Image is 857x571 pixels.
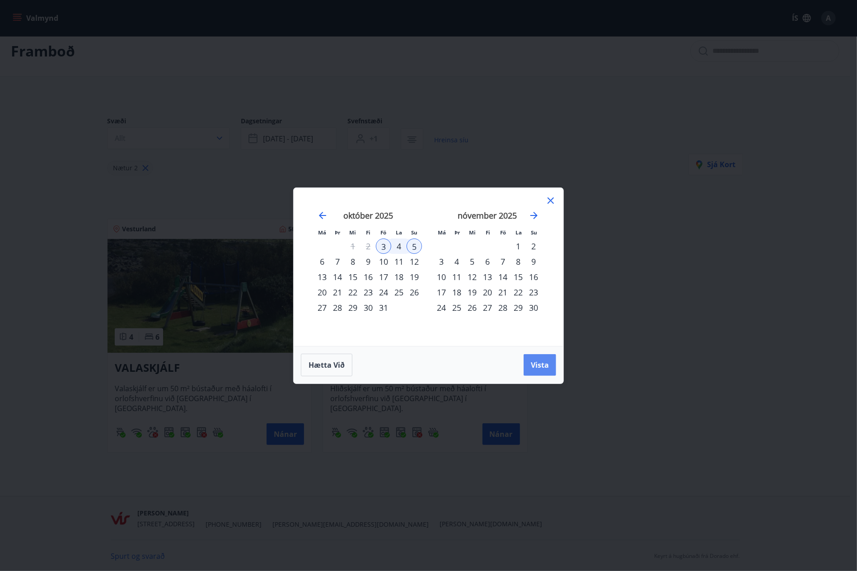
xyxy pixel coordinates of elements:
[376,269,391,285] td: Choose föstudagur, 17. október 2025 as your check-in date. It’s available.
[330,254,345,269] div: 7
[510,269,526,285] td: Choose laugardagur, 15. nóvember 2025 as your check-in date. It’s available.
[495,254,510,269] td: Choose föstudagur, 7. nóvember 2025 as your check-in date. It’s available.
[345,285,361,300] div: 22
[407,269,422,285] td: Choose sunnudagur, 19. október 2025 as your check-in date. It’s available.
[438,229,446,236] small: Má
[449,300,464,315] td: Choose þriðjudagur, 25. nóvember 2025 as your check-in date. It’s available.
[464,269,480,285] td: Choose miðvikudagur, 12. nóvember 2025 as your check-in date. It’s available.
[480,269,495,285] div: 13
[480,285,495,300] div: 20
[361,285,376,300] td: Choose fimmtudagur, 23. október 2025 as your check-in date. It’s available.
[510,254,526,269] td: Choose laugardagur, 8. nóvember 2025 as your check-in date. It’s available.
[345,254,361,269] div: 8
[391,254,407,269] td: Choose laugardagur, 11. október 2025 as your check-in date. It’s available.
[314,300,330,315] div: 27
[314,269,330,285] div: 13
[330,269,345,285] div: 14
[510,285,526,300] td: Choose laugardagur, 22. nóvember 2025 as your check-in date. It’s available.
[345,269,361,285] td: Choose miðvikudagur, 15. október 2025 as your check-in date. It’s available.
[495,285,510,300] td: Choose föstudagur, 21. nóvember 2025 as your check-in date. It’s available.
[407,269,422,285] div: 19
[330,300,345,315] div: 28
[458,210,517,221] strong: nóvember 2025
[501,229,506,236] small: Fö
[526,239,541,254] td: Choose sunnudagur, 2. nóvember 2025 as your check-in date. It’s available.
[391,285,407,300] div: 25
[486,229,490,236] small: Fi
[318,229,326,236] small: Má
[361,254,376,269] td: Choose fimmtudagur, 9. október 2025 as your check-in date. It’s available.
[434,254,449,269] div: 3
[391,285,407,300] td: Choose laugardagur, 25. október 2025 as your check-in date. It’s available.
[345,285,361,300] td: Choose miðvikudagur, 22. október 2025 as your check-in date. It’s available.
[366,229,370,236] small: Fi
[434,300,449,315] td: Choose mánudagur, 24. nóvember 2025 as your check-in date. It’s available.
[526,285,541,300] div: 23
[510,239,526,254] td: Choose laugardagur, 1. nóvember 2025 as your check-in date. It’s available.
[391,269,407,285] div: 18
[526,239,541,254] div: 2
[391,239,407,254] div: 4
[464,254,480,269] div: 5
[480,269,495,285] td: Choose fimmtudagur, 13. nóvember 2025 as your check-in date. It’s available.
[449,285,464,300] div: 18
[510,239,526,254] div: 1
[361,269,376,285] div: 16
[330,254,345,269] td: Choose þriðjudagur, 7. október 2025 as your check-in date. It’s available.
[376,285,391,300] td: Choose föstudagur, 24. október 2025 as your check-in date. It’s available.
[515,229,522,236] small: La
[314,269,330,285] td: Choose mánudagur, 13. október 2025 as your check-in date. It’s available.
[526,300,541,315] td: Choose sunnudagur, 30. nóvember 2025 as your check-in date. It’s available.
[343,210,393,221] strong: október 2025
[304,199,553,335] div: Calendar
[529,210,539,221] div: Move forward to switch to the next month.
[376,300,391,315] td: Choose föstudagur, 31. október 2025 as your check-in date. It’s available.
[434,300,449,315] div: 24
[361,285,376,300] div: 23
[480,300,495,315] td: Choose fimmtudagur, 27. nóvember 2025 as your check-in date. It’s available.
[449,285,464,300] td: Choose þriðjudagur, 18. nóvember 2025 as your check-in date. It’s available.
[531,229,537,236] small: Su
[510,269,526,285] div: 15
[376,300,391,315] div: 31
[376,239,391,254] div: 3
[345,254,361,269] td: Choose miðvikudagur, 8. október 2025 as your check-in date. It’s available.
[434,254,449,269] td: Choose mánudagur, 3. nóvember 2025 as your check-in date. It’s available.
[314,285,330,300] td: Choose mánudagur, 20. október 2025 as your check-in date. It’s available.
[335,229,340,236] small: Þr
[464,285,480,300] td: Choose miðvikudagur, 19. nóvember 2025 as your check-in date. It’s available.
[526,269,541,285] div: 16
[361,269,376,285] td: Choose fimmtudagur, 16. október 2025 as your check-in date. It’s available.
[381,229,387,236] small: Fö
[391,239,407,254] td: Selected. laugardagur, 4. október 2025
[345,239,361,254] td: Not available. miðvikudagur, 1. október 2025
[510,254,526,269] div: 8
[449,254,464,269] td: Choose þriðjudagur, 4. nóvember 2025 as your check-in date. It’s available.
[480,300,495,315] div: 27
[376,269,391,285] div: 17
[314,285,330,300] div: 20
[464,254,480,269] td: Choose miðvikudagur, 5. nóvember 2025 as your check-in date. It’s available.
[449,254,464,269] div: 4
[434,269,449,285] div: 10
[510,300,526,315] div: 29
[526,300,541,315] div: 30
[526,254,541,269] td: Choose sunnudagur, 9. nóvember 2025 as your check-in date. It’s available.
[449,269,464,285] div: 11
[391,269,407,285] td: Choose laugardagur, 18. október 2025 as your check-in date. It’s available.
[301,354,352,376] button: Hætta við
[345,300,361,315] td: Choose miðvikudagur, 29. október 2025 as your check-in date. It’s available.
[407,285,422,300] td: Choose sunnudagur, 26. október 2025 as your check-in date. It’s available.
[434,285,449,300] div: 17
[350,229,356,236] small: Mi
[524,354,556,376] button: Vista
[495,269,510,285] td: Choose föstudagur, 14. nóvember 2025 as your check-in date. It’s available.
[495,254,510,269] div: 7
[495,300,510,315] td: Choose föstudagur, 28. nóvember 2025 as your check-in date. It’s available.
[531,360,549,370] span: Vista
[495,285,510,300] div: 21
[526,285,541,300] td: Choose sunnudagur, 23. nóvember 2025 as your check-in date. It’s available.
[526,269,541,285] td: Choose sunnudagur, 16. nóvember 2025 as your check-in date. It’s available.
[449,300,464,315] div: 25
[314,254,330,269] td: Choose mánudagur, 6. október 2025 as your check-in date. It’s available.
